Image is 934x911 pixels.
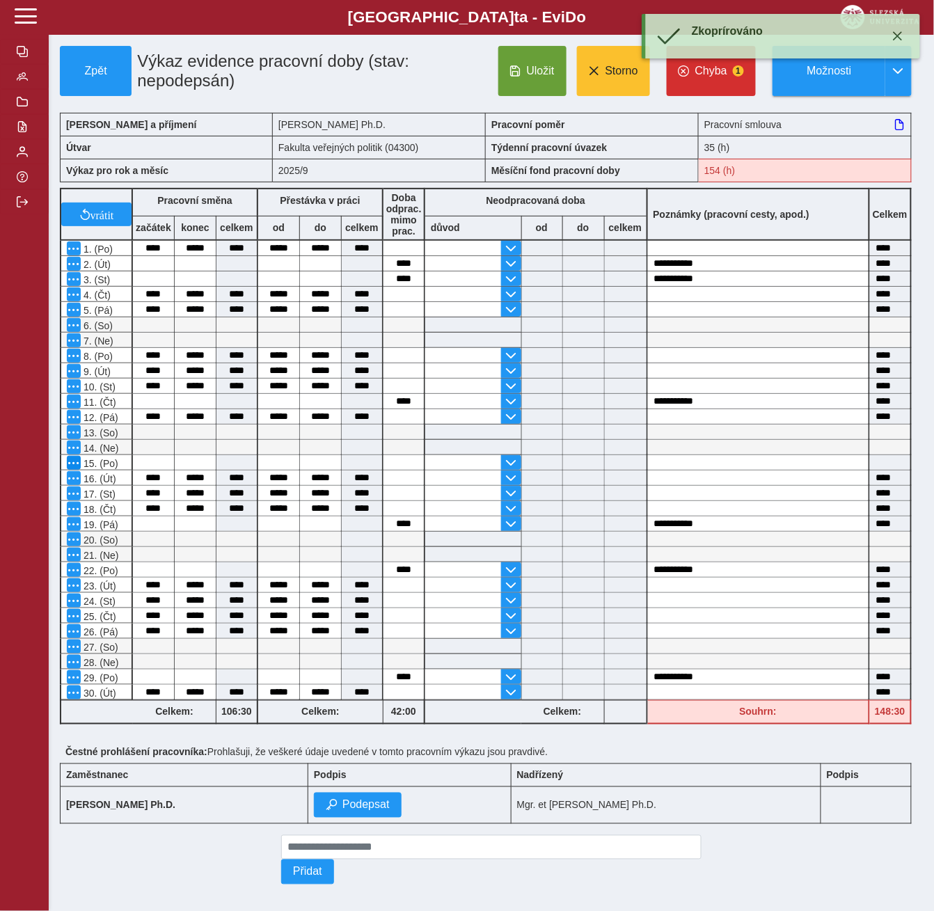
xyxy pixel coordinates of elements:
b: do [563,222,604,233]
button: Menu [67,257,81,271]
div: [PERSON_NAME] Ph.D. [273,113,486,136]
span: 15. (Po) [81,458,118,469]
button: Menu [67,395,81,409]
b: Souhrn: [739,706,777,718]
div: Fond pracovní doby (154 h) a součet hodin (148:30 h) se neshodují! [699,159,912,182]
b: Celkem: [258,706,383,718]
b: Zaměstnanec [66,770,128,781]
button: Menu [67,471,81,485]
button: Podepsat [314,793,402,818]
span: 7. (Ne) [81,335,113,347]
span: 17. (St) [81,489,116,500]
b: 148:30 [870,706,910,718]
button: Zpět [60,46,132,96]
button: Přidat [281,859,334,885]
b: Celkem [873,209,908,220]
b: [GEOGRAPHIC_DATA] a - Evi [42,8,892,26]
span: 2. (Út) [81,259,111,270]
span: 9. (Út) [81,366,111,377]
button: Menu [67,655,81,669]
button: Uložit [498,46,567,96]
button: Menu [67,333,81,347]
button: Menu [67,686,81,699]
b: [PERSON_NAME] a příjmení [66,119,196,130]
b: 106:30 [216,706,257,718]
button: Menu [67,594,81,608]
button: Menu [67,349,81,363]
span: 13. (So) [81,427,118,438]
button: Menu [67,670,81,684]
b: důvod [431,222,460,233]
span: o [577,8,587,26]
b: 42:00 [383,706,424,718]
b: Pracovní poměr [491,119,565,130]
button: Menu [67,318,81,332]
span: Storno [605,65,638,77]
button: Menu [67,303,81,317]
span: 23. (Út) [81,580,116,592]
span: 8. (Po) [81,351,113,362]
b: celkem [605,222,647,233]
button: Menu [67,272,81,286]
span: 25. (Čt) [81,611,116,622]
div: 2025/9 [273,159,486,182]
span: 30. (Út) [81,688,116,699]
button: Menu [67,502,81,516]
b: Pracovní směna [157,195,232,206]
button: Menu [67,425,81,439]
span: vrátit [90,209,114,220]
b: Neodpracovaná doba [486,195,585,206]
b: Podpis [827,770,860,781]
b: Čestné prohlášení pracovníka: [65,747,207,758]
b: Celkem: [521,706,604,718]
button: Menu [67,379,81,393]
span: 3. (St) [81,274,110,285]
button: Menu [67,287,81,301]
span: 1 [733,65,744,77]
span: 4. (Čt) [81,290,111,301]
b: Celkem: [133,706,216,718]
span: t [514,8,519,26]
span: 18. (Čt) [81,504,116,515]
b: do [300,222,341,233]
span: Uložit [527,65,555,77]
span: 16. (Út) [81,473,116,484]
span: 20. (So) [81,534,118,546]
button: Menu [67,410,81,424]
b: začátek [133,222,174,233]
b: celkem [342,222,382,233]
div: Fond pracovní doby (154 h) a součet hodin (148:30 h) se neshodují! [648,700,871,724]
span: 14. (Ne) [81,443,119,454]
span: 22. (Po) [81,565,118,576]
button: Menu [67,441,81,454]
button: Menu [67,609,81,623]
span: 29. (Po) [81,672,118,683]
b: od [522,222,562,233]
button: Menu [67,563,81,577]
b: konec [175,222,216,233]
span: 28. (Ne) [81,657,119,668]
b: celkem [216,222,257,233]
button: Menu [67,624,81,638]
div: 35 (h) [699,136,912,159]
button: Menu [67,578,81,592]
button: Menu [67,548,81,562]
span: Chyba [695,65,727,77]
div: Fakulta veřejných politik (04300) [273,136,486,159]
button: Chyba1 [667,46,756,96]
b: Doba odprac. mimo prac. [386,192,422,237]
div: Pracovní smlouva [699,113,912,136]
b: Podpis [314,770,347,781]
button: Menu [67,486,81,500]
img: logo_web_su.png [841,5,919,29]
span: 1. (Po) [81,244,113,255]
b: Nadřízený [517,770,564,781]
span: 6. (So) [81,320,113,331]
span: 5. (Pá) [81,305,113,316]
button: Možnosti [773,46,885,96]
span: 19. (Pá) [81,519,118,530]
button: Menu [67,640,81,653]
button: Menu [67,241,81,255]
span: Podepsat [342,799,390,811]
b: Výkaz pro rok a měsíc [66,165,168,176]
